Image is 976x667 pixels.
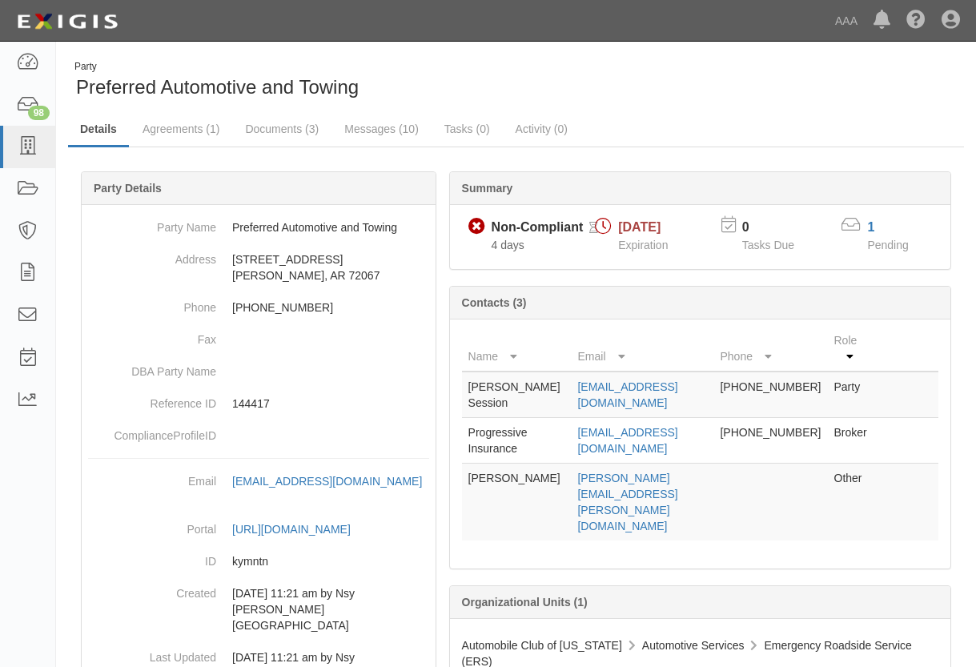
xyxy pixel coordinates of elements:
span: Pending [867,239,908,251]
dt: ComplianceProfileID [88,420,216,444]
p: 144417 [232,396,429,412]
dd: [PHONE_NUMBER] [88,291,429,323]
i: Non-Compliant [468,219,485,235]
p: 0 [742,219,814,237]
span: Tasks Due [742,239,794,251]
span: Preferred Automotive and Towing [76,76,359,98]
td: [PHONE_NUMBER] [713,418,827,464]
span: Automotive Services [642,639,745,652]
span: [DATE] [618,220,661,234]
span: Since 09/25/2025 [492,239,524,251]
td: [PERSON_NAME] Session [462,372,572,418]
a: [PERSON_NAME][EMAIL_ADDRESS][PERSON_NAME][DOMAIN_NAME] [577,472,677,532]
td: Other [828,464,875,541]
b: Contacts (3) [462,296,527,309]
img: logo-5460c22ac91f19d4615b14bd174203de0afe785f0fc80cf4dbbc73dc1793850b.png [12,7,123,36]
a: 1 [867,220,874,234]
i: Help Center - Complianz [906,11,926,30]
a: Agreements (1) [131,113,231,145]
dt: Address [88,243,216,267]
dd: Preferred Automotive and Towing [88,211,429,243]
a: [EMAIL_ADDRESS][DOMAIN_NAME] [577,380,677,409]
dt: Last Updated [88,641,216,665]
dd: 04/18/2025 11:21 am by Nsy Archibong-Usoro [88,577,429,641]
span: Automobile Club of [US_STATE] [462,639,622,652]
a: Documents (3) [233,113,331,145]
dt: DBA Party Name [88,356,216,380]
a: [URL][DOMAIN_NAME] [232,523,368,536]
td: Party [828,372,875,418]
td: Progressive Insurance [462,418,572,464]
dd: [STREET_ADDRESS] [PERSON_NAME], AR 72067 [88,243,429,291]
a: Tasks (0) [432,113,502,145]
dt: Party Name [88,211,216,235]
b: Organizational Units (1) [462,596,588,609]
td: [PHONE_NUMBER] [713,372,827,418]
dt: Phone [88,291,216,315]
td: [PERSON_NAME] [462,464,572,541]
th: Role [828,326,875,372]
span: Expiration [618,239,668,251]
dd: kymntn [88,545,429,577]
a: Activity (0) [504,113,580,145]
th: Name [462,326,572,372]
dt: ID [88,545,216,569]
div: 98 [28,106,50,120]
dt: Fax [88,323,216,348]
dt: Portal [88,513,216,537]
th: Email [571,326,713,372]
dt: Email [88,465,216,489]
b: Summary [462,182,513,195]
th: Phone [713,326,827,372]
div: Party [74,60,359,74]
div: [EMAIL_ADDRESS][DOMAIN_NAME] [232,473,422,489]
a: [EMAIL_ADDRESS][DOMAIN_NAME] [577,426,677,455]
b: Party Details [94,182,162,195]
dt: Created [88,577,216,601]
dt: Reference ID [88,388,216,412]
a: Details [68,113,129,147]
a: Messages (10) [332,113,431,145]
a: [EMAIL_ADDRESS][DOMAIN_NAME] [232,475,422,504]
div: Non-Compliant [492,219,584,237]
td: Broker [828,418,875,464]
a: AAA [827,5,866,37]
div: Preferred Automotive and Towing [68,60,504,101]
